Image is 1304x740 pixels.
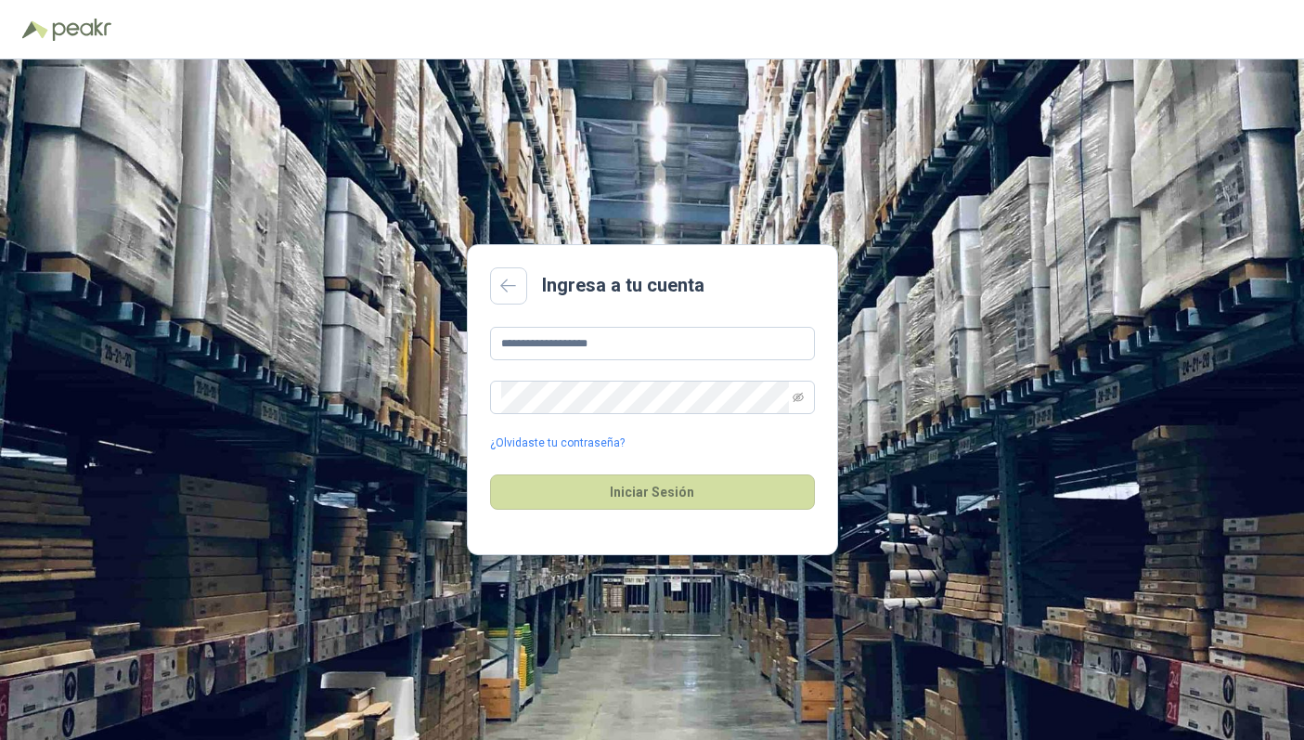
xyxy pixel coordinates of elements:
[22,20,48,39] img: Logo
[490,474,815,510] button: Iniciar Sesión
[490,435,625,452] a: ¿Olvidaste tu contraseña?
[542,271,704,300] h2: Ingresa a tu cuenta
[793,392,804,403] span: eye-invisible
[52,19,111,41] img: Peakr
